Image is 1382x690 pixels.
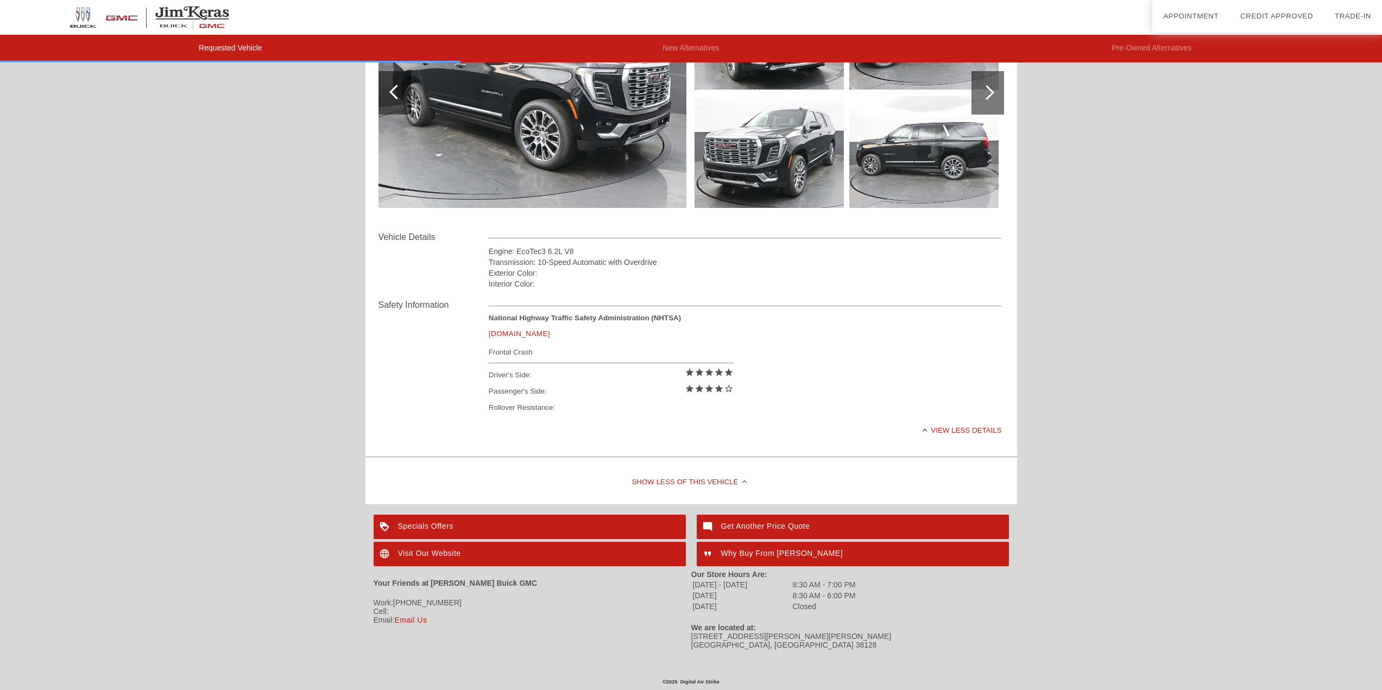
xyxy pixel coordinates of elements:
[685,384,695,394] i: star
[374,515,686,539] a: Specials Offers
[393,598,462,607] span: [PHONE_NUMBER]
[697,515,721,539] img: ic_mode_comment_white_24dp_2x.png
[704,368,714,377] i: star
[792,602,856,611] td: Closed
[691,623,756,632] strong: We are located at:
[1335,12,1371,20] a: Trade-In
[692,591,791,600] td: [DATE]
[1163,12,1219,20] a: Appointment
[489,257,1002,268] div: Transmission: 10-Speed Automatic with Overdrive
[1240,12,1313,20] a: Credit Approved
[374,515,398,539] img: ic_loyalty_white_24dp_2x.png
[374,542,686,566] a: Visit Our Website
[374,542,398,566] img: ic_language_white_24dp_2x.png
[365,461,1017,504] div: Show Less of this Vehicle
[695,384,704,394] i: star
[489,268,1002,278] div: Exterior Color:
[378,299,489,312] div: Safety Information
[489,383,734,400] div: Passenger's Side:
[792,580,856,590] td: 8:30 AM - 7:00 PM
[695,368,704,377] i: star
[489,400,734,416] div: Rollover Resistance:
[697,542,721,566] img: ic_format_quote_white_24dp_2x.png
[714,368,724,377] i: star
[697,515,1009,539] a: Get Another Price Quote
[724,368,734,377] i: star
[460,35,921,62] li: New Alternatives
[489,278,1002,289] div: Interior Color:
[922,35,1382,62] li: Pre-Owned Alternatives
[374,607,691,616] div: Cell:
[697,542,1009,566] a: Why Buy From [PERSON_NAME]
[792,591,856,600] td: 8:30 AM - 6:00 PM
[724,384,734,394] i: star_border
[378,231,489,244] div: Vehicle Details
[374,579,538,587] strong: Your Friends at [PERSON_NAME] Buick GMC
[394,616,427,624] a: Email Us
[489,367,734,383] div: Driver's Side:
[695,96,844,208] img: image.aspx
[489,314,681,322] strong: National Highway Traffic Safety Administration (NHTSA)
[849,96,999,208] img: image.aspx
[685,368,695,377] i: star
[692,602,791,611] td: [DATE]
[489,330,550,338] a: [DOMAIN_NAME]
[692,580,791,590] td: [DATE] - [DATE]
[704,384,714,394] i: star
[374,598,691,607] div: Work:
[691,570,767,579] strong: Our Store Hours Are:
[489,417,1002,444] div: View less details
[691,632,1009,649] div: [STREET_ADDRESS][PERSON_NAME][PERSON_NAME] [GEOGRAPHIC_DATA], [GEOGRAPHIC_DATA] 38128
[489,345,734,359] div: Frontal Crash
[714,384,724,394] i: star
[374,616,691,624] div: Email:
[489,246,1002,257] div: Engine: EcoTec3 6.2L V8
